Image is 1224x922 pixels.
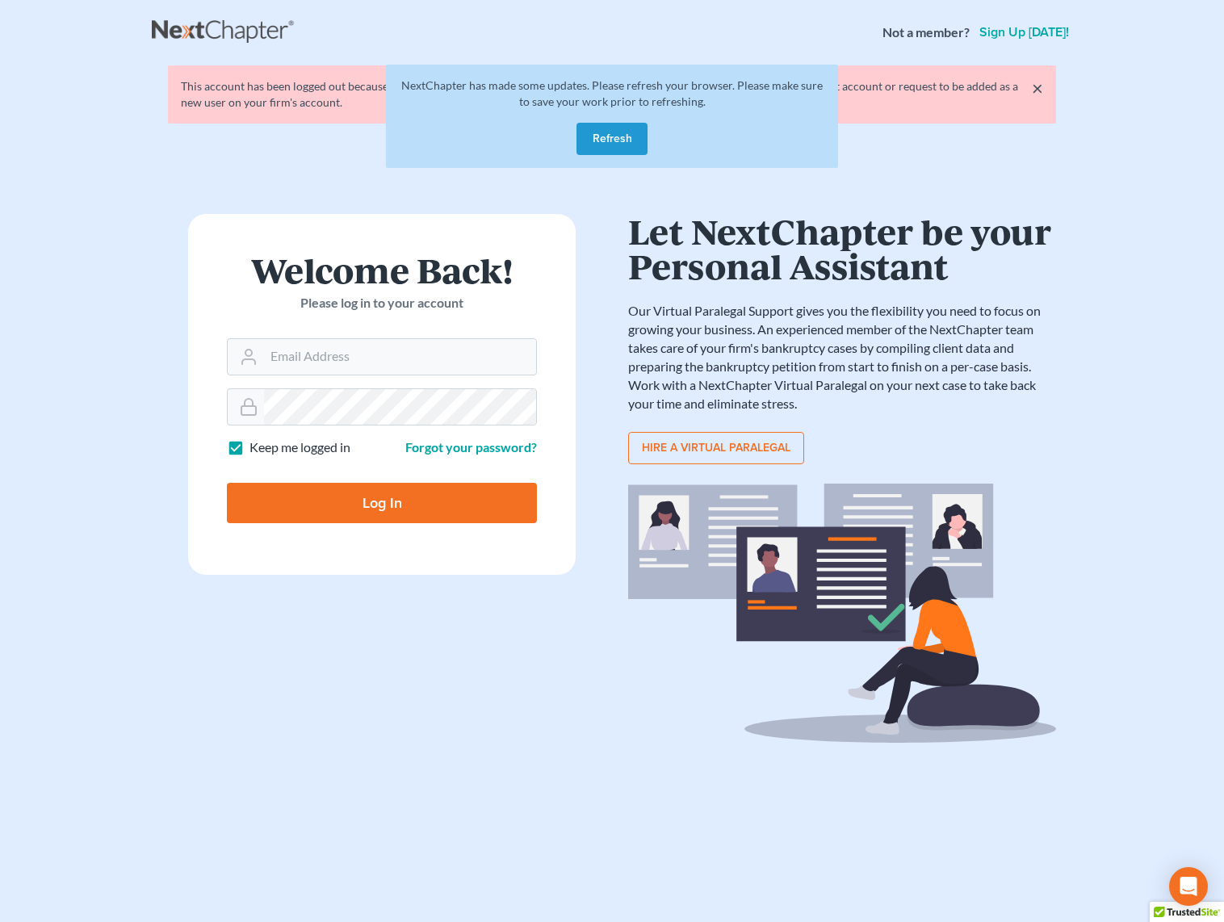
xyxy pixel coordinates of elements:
p: Our Virtual Paralegal Support gives you the flexibility you need to focus on growing your busines... [628,302,1056,413]
a: Sign up [DATE]! [976,26,1072,39]
strong: Not a member? [882,23,970,42]
h1: Welcome Back! [227,253,537,287]
h1: Let NextChapter be your Personal Assistant [628,214,1056,283]
label: Keep me logged in [249,438,350,457]
p: Please log in to your account [227,294,537,312]
div: Open Intercom Messenger [1169,867,1208,906]
img: virtual_paralegal_bg-b12c8cf30858a2b2c02ea913d52db5c468ecc422855d04272ea22d19010d70dc.svg [628,484,1056,743]
a: × [1032,78,1043,98]
span: NextChapter has made some updates. Please refresh your browser. Please make sure to save your wor... [401,78,823,108]
button: Refresh [576,123,648,155]
input: Log In [227,483,537,523]
a: Forgot your password? [405,439,537,455]
a: Hire a virtual paralegal [628,432,804,464]
input: Email Address [264,339,536,375]
div: This account has been logged out because someone new has initiated a new session with the same lo... [181,78,1043,111]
